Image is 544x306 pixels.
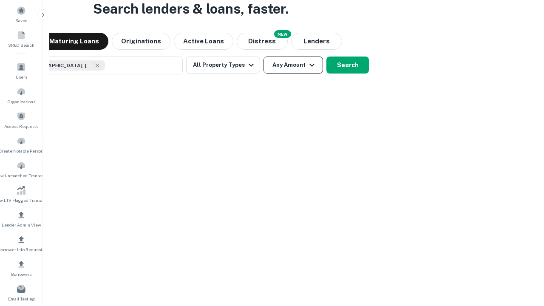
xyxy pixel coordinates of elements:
[326,57,369,74] button: Search
[3,84,40,107] a: Organizations
[3,3,40,25] a: Saved
[3,256,40,279] a: Borrowers
[3,232,40,255] a: Borrower Info Requests
[3,27,40,50] a: SREO Search
[13,57,183,74] button: [GEOGRAPHIC_DATA], [GEOGRAPHIC_DATA], [GEOGRAPHIC_DATA]
[3,59,40,82] a: Users
[8,295,35,302] span: Email Testing
[15,17,28,24] span: Saved
[28,62,92,69] span: [GEOGRAPHIC_DATA], [GEOGRAPHIC_DATA], [GEOGRAPHIC_DATA]
[174,33,233,50] button: Active Loans
[2,221,41,228] span: Lender Admin View
[4,123,38,130] span: Access Requests
[274,30,291,38] div: NEW
[501,238,544,279] iframe: Chat Widget
[40,33,108,50] button: Maturing Loans
[3,207,40,230] a: Lender Admin View
[8,42,34,48] span: SREO Search
[186,57,260,74] button: All Property Types
[263,57,323,74] button: Any Amount
[3,158,40,181] a: Review Unmatched Transactions
[3,182,40,205] a: Review LTV Flagged Transactions
[11,271,31,278] span: Borrowers
[291,33,342,50] button: Lenders
[112,33,170,50] button: Originations
[8,98,35,105] span: Organizations
[3,108,40,131] a: Access Requests
[3,133,40,156] a: Create Notable Person
[3,281,40,304] a: Email Testing
[16,74,27,80] span: Users
[237,33,288,50] button: Search distressed loans with lien and other non-mortgage details.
